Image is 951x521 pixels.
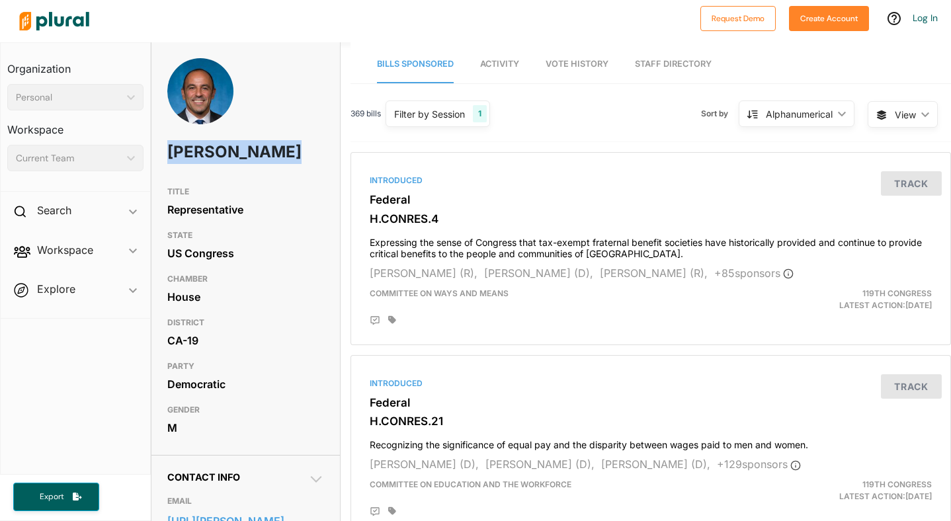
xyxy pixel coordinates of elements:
[167,402,325,418] h3: GENDER
[167,471,240,483] span: Contact Info
[748,479,942,502] div: Latest Action: [DATE]
[370,378,932,389] div: Introduced
[167,358,325,374] h3: PARTY
[370,433,932,451] h4: Recognizing the significance of equal pay and the disparity between wages paid to men and women.
[370,212,932,225] h3: H.CONRES.4
[748,288,942,311] div: Latest Action: [DATE]
[167,315,325,331] h3: DISTRICT
[484,266,593,280] span: [PERSON_NAME] (D),
[913,12,938,24] a: Log In
[167,287,325,307] div: House
[167,227,325,243] h3: STATE
[789,6,869,31] button: Create Account
[167,58,233,139] img: Headshot of Jimmy Panetta
[370,266,477,280] span: [PERSON_NAME] (R),
[167,200,325,220] div: Representative
[37,203,71,218] h2: Search
[480,59,519,69] span: Activity
[394,107,465,121] div: Filter by Session
[601,458,710,471] span: [PERSON_NAME] (D),
[700,6,776,31] button: Request Demo
[717,458,801,471] span: + 129 sponsor s
[167,418,325,438] div: M
[167,374,325,394] div: Democratic
[167,132,262,172] h1: [PERSON_NAME]
[13,483,99,511] button: Export
[546,46,608,83] a: Vote History
[377,46,454,83] a: Bills Sponsored
[700,11,776,24] a: Request Demo
[388,315,396,325] div: Add tags
[370,396,932,409] h3: Federal
[16,91,122,104] div: Personal
[370,315,380,326] div: Add Position Statement
[370,506,380,517] div: Add Position Statement
[473,105,487,122] div: 1
[370,415,932,428] h3: H.CONRES.21
[714,266,794,280] span: + 85 sponsor s
[7,50,144,79] h3: Organization
[789,11,869,24] a: Create Account
[370,231,932,260] h4: Expressing the sense of Congress that tax-exempt fraternal benefit societies have historically pr...
[370,479,571,489] span: Committee on Education and the Workforce
[167,243,325,263] div: US Congress
[485,458,595,471] span: [PERSON_NAME] (D),
[351,108,381,120] span: 369 bills
[30,491,73,502] span: Export
[370,288,509,298] span: Committee on Ways and Means
[701,108,739,120] span: Sort by
[167,271,325,287] h3: CHAMBER
[635,46,712,83] a: Staff Directory
[546,59,608,69] span: Vote History
[480,46,519,83] a: Activity
[881,374,942,399] button: Track
[895,108,916,122] span: View
[7,110,144,140] h3: Workspace
[167,184,325,200] h3: TITLE
[167,493,325,509] h3: EMAIL
[16,151,122,165] div: Current Team
[600,266,708,280] span: [PERSON_NAME] (R),
[862,479,932,489] span: 119th Congress
[862,288,932,298] span: 119th Congress
[377,59,454,69] span: Bills Sponsored
[766,107,833,121] div: Alphanumerical
[370,458,479,471] span: [PERSON_NAME] (D),
[370,175,932,186] div: Introduced
[167,331,325,350] div: CA-19
[881,171,942,196] button: Track
[388,506,396,516] div: Add tags
[370,193,932,206] h3: Federal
